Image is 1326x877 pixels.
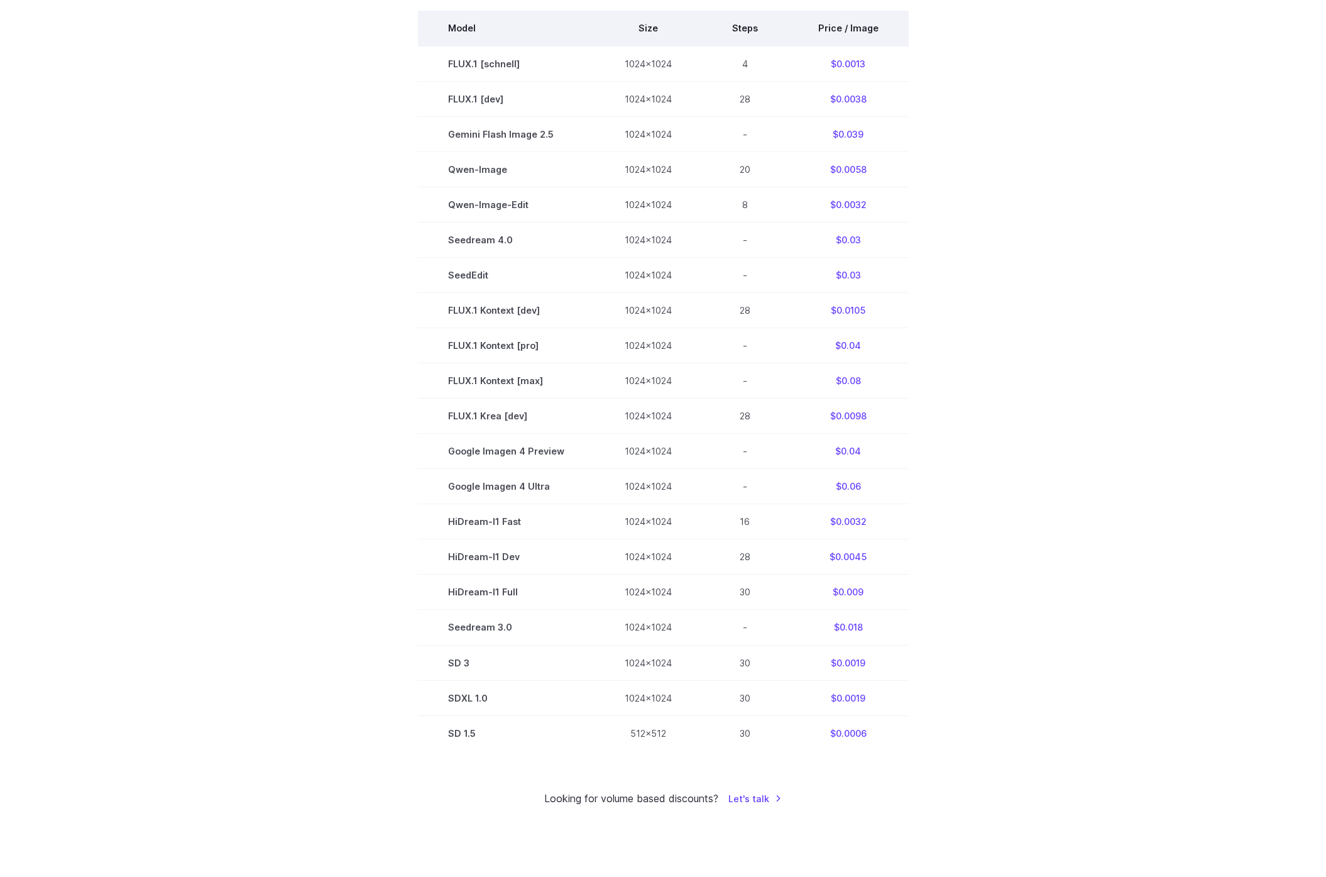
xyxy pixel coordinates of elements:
td: 30 [702,645,788,680]
td: HiDream-I1 Dev [418,539,595,575]
td: $0.039 [788,116,909,152]
td: 28 [702,399,788,434]
td: $0.03 [788,258,909,293]
td: $0.0006 [788,715,909,751]
td: HiDream-I1 Full [418,575,595,610]
td: 512x512 [595,715,702,751]
td: 1024x1024 [595,187,702,222]
td: 30 [702,715,788,751]
td: 16 [702,504,788,539]
td: - [702,222,788,257]
td: - [702,469,788,504]
td: Seedream 4.0 [418,222,595,257]
td: $0.0032 [788,504,909,539]
td: 1024x1024 [595,645,702,680]
td: FLUX.1 Kontext [dev] [418,293,595,328]
td: $0.04 [788,328,909,363]
td: 30 [702,680,788,715]
td: 1024x1024 [595,680,702,715]
td: - [702,363,788,399]
td: $0.0013 [788,46,909,82]
td: 1024x1024 [595,81,702,116]
td: HiDream-I1 Fast [418,504,595,539]
td: $0.0032 [788,187,909,222]
td: $0.0105 [788,293,909,328]
td: - [702,116,788,152]
td: FLUX.1 Kontext [pro] [418,328,595,363]
td: $0.08 [788,363,909,399]
td: 1024x1024 [595,469,702,504]
td: Google Imagen 4 Preview [418,434,595,469]
td: 1024x1024 [595,539,702,575]
td: $0.009 [788,575,909,610]
th: Size [595,11,702,46]
td: 1024x1024 [595,152,702,187]
a: Let's talk [728,792,782,806]
td: $0.0019 [788,645,909,680]
td: 1024x1024 [595,293,702,328]
td: 1024x1024 [595,222,702,257]
td: SD 3 [418,645,595,680]
td: FLUX.1 Krea [dev] [418,399,595,434]
td: 20 [702,152,788,187]
td: 1024x1024 [595,46,702,82]
td: - [702,258,788,293]
td: 1024x1024 [595,504,702,539]
td: FLUX.1 Kontext [max] [418,363,595,399]
td: 1024x1024 [595,610,702,645]
td: Qwen-Image [418,152,595,187]
td: $0.06 [788,469,909,504]
td: 30 [702,575,788,610]
span: Gemini Flash Image 2.5 [448,127,564,141]
td: SD 1.5 [418,715,595,751]
td: 28 [702,539,788,575]
td: 1024x1024 [595,258,702,293]
td: $0.0038 [788,81,909,116]
td: FLUX.1 [schnell] [418,46,595,82]
td: SDXL 1.0 [418,680,595,715]
td: $0.0098 [788,399,909,434]
td: 1024x1024 [595,328,702,363]
td: 4 [702,46,788,82]
td: 28 [702,293,788,328]
td: Google Imagen 4 Ultra [418,469,595,504]
td: 1024x1024 [595,116,702,152]
td: $0.03 [788,222,909,257]
td: - [702,610,788,645]
td: - [702,434,788,469]
td: 1024x1024 [595,434,702,469]
th: Steps [702,11,788,46]
td: $0.0045 [788,539,909,575]
td: 8 [702,187,788,222]
td: SeedEdit [418,258,595,293]
td: Qwen-Image-Edit [418,187,595,222]
small: Looking for volume based discounts? [544,791,718,807]
td: 1024x1024 [595,363,702,399]
td: 28 [702,81,788,116]
td: $0.018 [788,610,909,645]
th: Model [418,11,595,46]
td: 1024x1024 [595,575,702,610]
td: 1024x1024 [595,399,702,434]
td: $0.0058 [788,152,909,187]
td: $0.0019 [788,680,909,715]
td: - [702,328,788,363]
td: $0.04 [788,434,909,469]
td: Seedream 3.0 [418,610,595,645]
td: FLUX.1 [dev] [418,81,595,116]
th: Price / Image [788,11,909,46]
